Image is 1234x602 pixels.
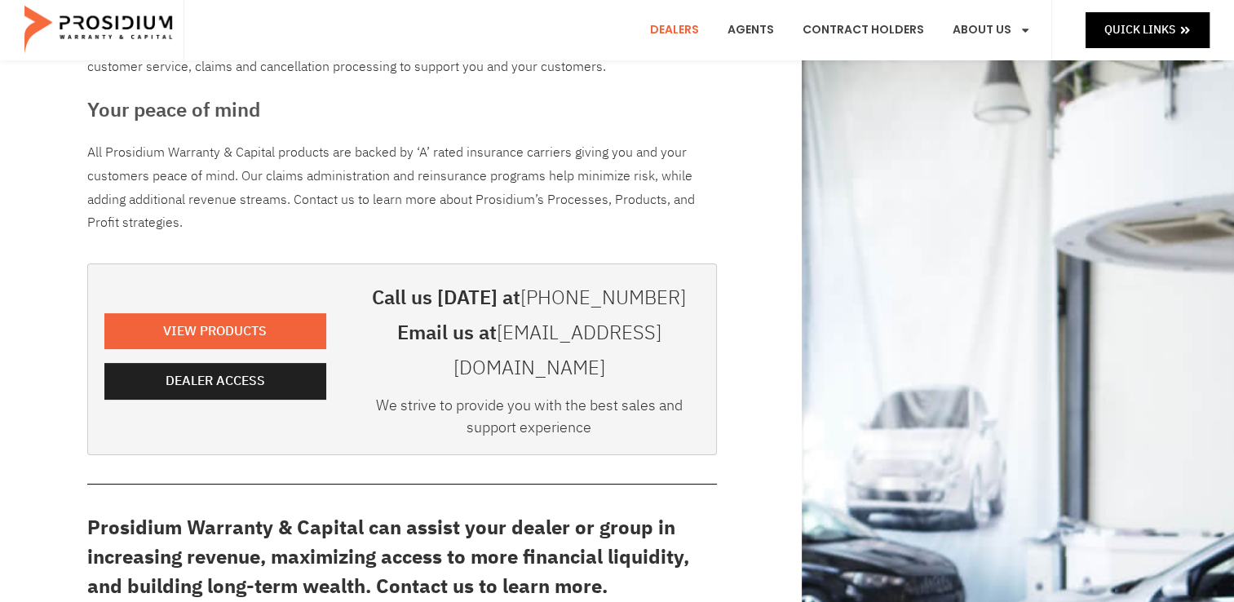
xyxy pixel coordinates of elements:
a: [PHONE_NUMBER] [520,283,686,312]
a: [EMAIL_ADDRESS][DOMAIN_NAME] [453,318,661,383]
span: View Products [163,320,267,343]
p: All Prosidium Warranty & Capital products are backed by ‘A’ rated insurance carriers giving you a... [87,141,717,235]
a: Dealer Access [104,363,326,400]
h3: Your peace of mind [87,95,717,125]
h3: Email us at [359,316,700,386]
div: We strive to provide you with the best sales and support experience [359,394,700,446]
h3: Call us [DATE] at [359,281,700,316]
span: Dealer Access [166,370,265,393]
a: Quick Links [1086,12,1210,47]
span: Last Name [315,2,366,14]
a: View Products [104,313,326,350]
h3: Prosidium Warranty & Capital can assist your dealer or group in increasing revenue, maximizing ac... [87,513,717,601]
span: Quick Links [1104,20,1175,40]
